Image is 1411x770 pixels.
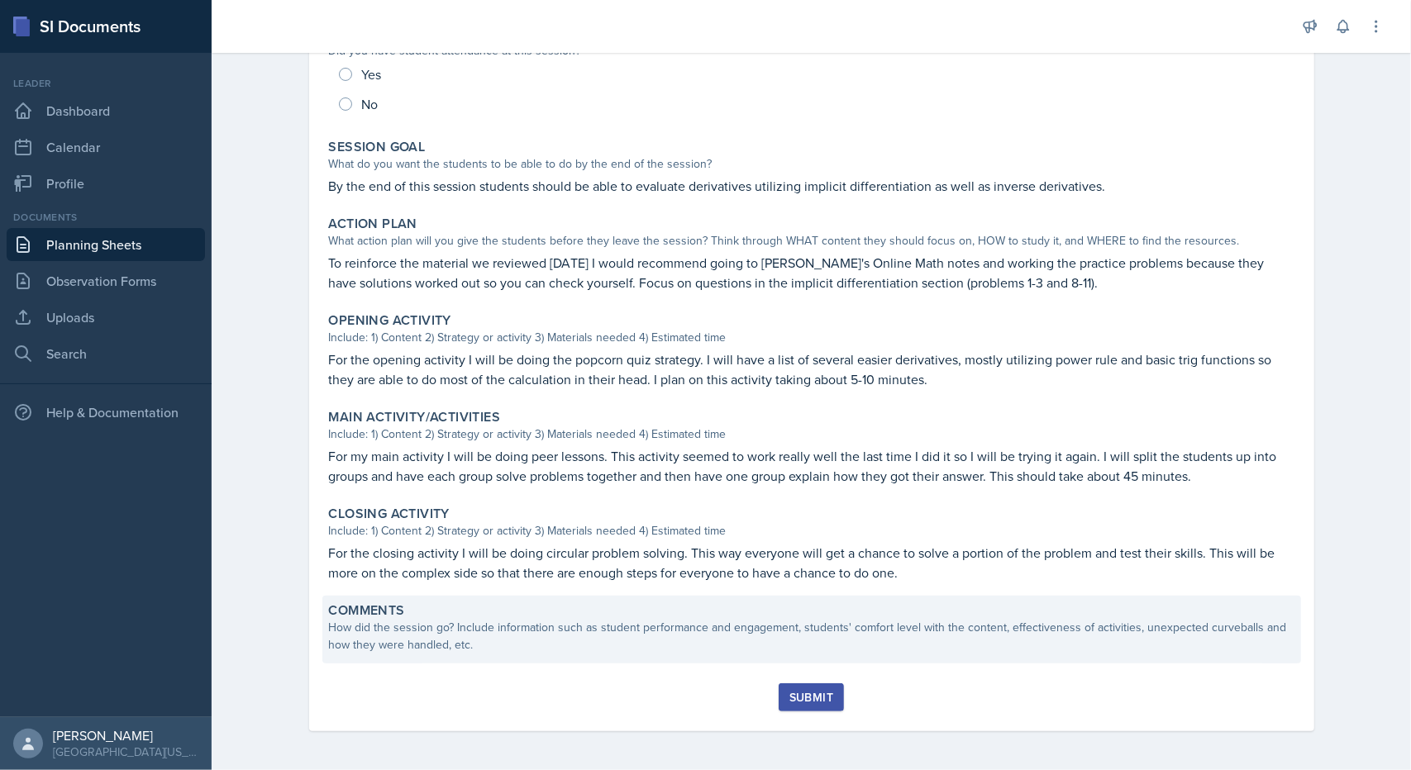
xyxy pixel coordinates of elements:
a: Calendar [7,131,205,164]
button: Submit [779,683,844,711]
div: [GEOGRAPHIC_DATA][US_STATE] in [GEOGRAPHIC_DATA] [53,744,198,760]
div: Include: 1) Content 2) Strategy or activity 3) Materials needed 4) Estimated time [329,425,1294,443]
a: Observation Forms [7,264,205,297]
div: Submit [789,691,833,704]
div: Leader [7,76,205,91]
p: For the opening activity I will be doing the popcorn quiz strategy. I will have a list of several... [329,349,1294,389]
div: Include: 1) Content 2) Strategy or activity 3) Materials needed 4) Estimated time [329,522,1294,539]
a: Uploads [7,301,205,334]
label: Closing Activity [329,506,450,522]
div: [PERSON_NAME] [53,727,198,744]
p: For the closing activity I will be doing circular problem solving. This way everyone will get a c... [329,543,1294,582]
div: Include: 1) Content 2) Strategy or activity 3) Materials needed 4) Estimated time [329,329,1294,346]
label: Main Activity/Activities [329,409,501,425]
p: To reinforce the material we reviewed [DATE] I would recommend going to [PERSON_NAME]'s Online Ma... [329,253,1294,292]
label: Comments [329,602,405,619]
a: Planning Sheets [7,228,205,261]
a: Dashboard [7,94,205,127]
label: Action Plan [329,216,417,232]
p: By the end of this session students should be able to evaluate derivatives utilizing implicit dif... [329,176,1294,196]
a: Search [7,337,205,370]
label: Session Goal [329,139,426,155]
div: Documents [7,210,205,225]
div: What do you want the students to be able to do by the end of the session? [329,155,1294,173]
label: Opening Activity [329,312,451,329]
p: For my main activity I will be doing peer lessons. This activity seemed to work really well the l... [329,446,1294,486]
div: What action plan will you give the students before they leave the session? Think through WHAT con... [329,232,1294,250]
div: Help & Documentation [7,396,205,429]
div: How did the session go? Include information such as student performance and engagement, students'... [329,619,1294,654]
a: Profile [7,167,205,200]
